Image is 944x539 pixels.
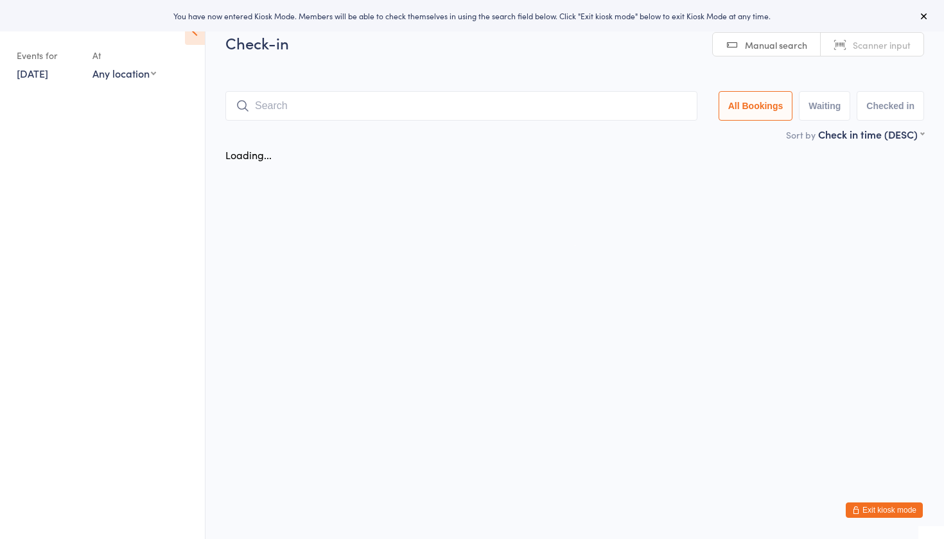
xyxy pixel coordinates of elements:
[745,38,807,51] span: Manual search
[857,91,924,121] button: Checked in
[786,128,816,141] label: Sort by
[17,66,48,80] a: [DATE]
[225,91,697,121] input: Search
[719,91,793,121] button: All Bookings
[225,32,924,53] h2: Check-in
[225,148,272,162] div: Loading...
[92,45,156,66] div: At
[92,66,156,80] div: Any location
[818,127,924,141] div: Check in time (DESC)
[846,502,923,518] button: Exit kiosk mode
[853,38,911,51] span: Scanner input
[799,91,850,121] button: Waiting
[17,45,80,66] div: Events for
[21,10,923,21] div: You have now entered Kiosk Mode. Members will be able to check themselves in using the search fie...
